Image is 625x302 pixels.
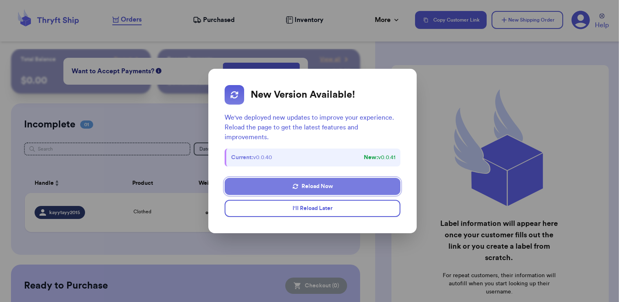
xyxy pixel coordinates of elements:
[364,155,378,160] strong: New:
[225,113,400,142] p: We've deployed new updates to improve your experience. Reload the page to get the latest features...
[231,153,272,162] span: v 0.0.40
[251,89,355,101] h2: New Version Available!
[231,155,253,160] strong: Current:
[364,153,396,162] span: v 0.0.41
[225,200,400,217] button: I'll Reload Later
[225,178,400,195] button: Reload Now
